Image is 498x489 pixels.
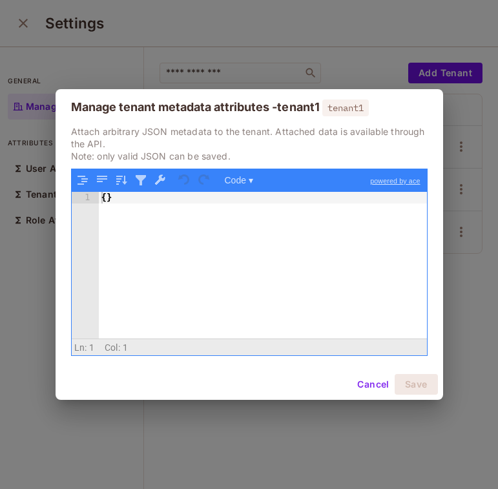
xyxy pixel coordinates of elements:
[94,172,110,189] button: Compact JSON data, remove all whitespaces (Ctrl+Shift+I)
[152,172,169,189] button: Repair JSON: fix quotes and escape characters, remove comments and JSONP notation, turn JavaScrip...
[176,172,193,189] button: Undo last action (Ctrl+Z)
[352,374,394,395] button: Cancel
[105,342,120,353] span: Col:
[74,172,91,189] button: Format JSON data, with proper indentation and line feeds (Ctrl+I)
[395,374,438,395] button: Save
[322,99,369,116] span: tenant1
[89,342,94,353] span: 1
[113,172,130,189] button: Sort contents
[71,99,320,115] div: Manage tenant metadata attributes - tenant1
[364,169,426,192] a: powered by ace
[220,172,258,189] button: Code ▾
[123,342,128,353] span: 1
[71,125,428,162] p: Attach arbitrary JSON metadata to the tenant. Attached data is available through the API. Note: o...
[196,172,213,189] button: Redo (Ctrl+Shift+Z)
[72,192,99,204] div: 1
[74,342,87,353] span: Ln:
[132,172,149,189] button: Filter, sort, or transform contents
